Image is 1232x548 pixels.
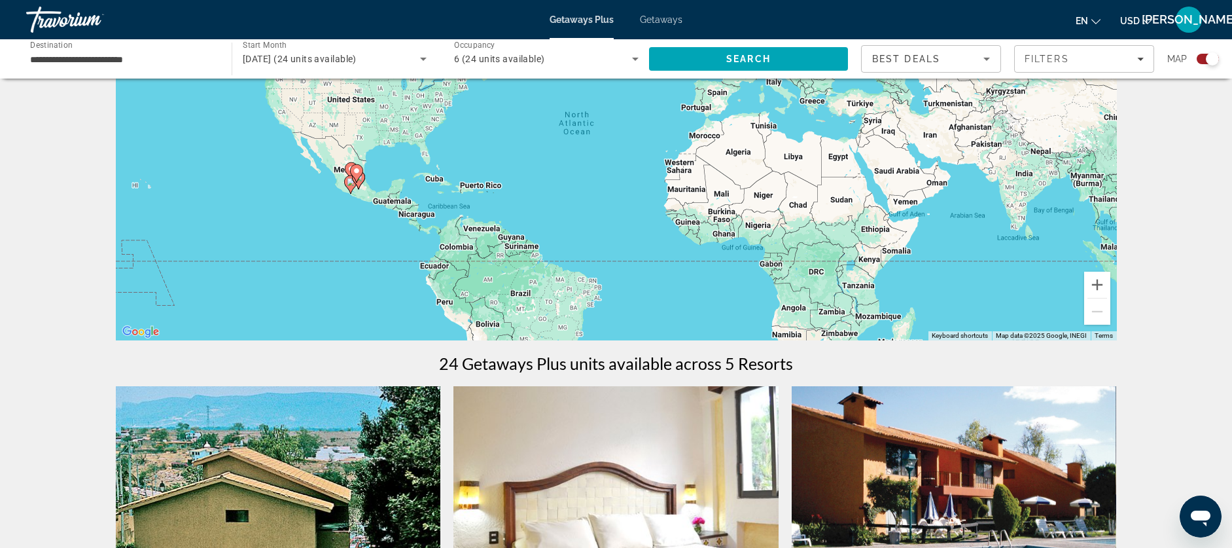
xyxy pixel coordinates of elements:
input: Select destination [30,52,215,67]
span: USD [1120,16,1140,26]
a: Open this area in Google Maps (opens a new window) [119,323,162,340]
button: Change currency [1120,11,1152,30]
span: Destination [30,40,73,49]
a: Travorium [26,3,157,37]
button: Filters [1014,45,1154,73]
button: User Menu [1172,6,1206,33]
button: Keyboard shortcuts [932,331,988,340]
span: Best Deals [872,54,940,64]
span: Map [1167,50,1187,68]
button: Zoom out [1084,299,1110,325]
span: Search [726,54,771,64]
h1: 24 Getaways Plus units available across 5 Resorts [439,354,793,373]
iframe: Button to launch messaging window [1180,496,1222,538]
span: Start Month [243,41,287,50]
span: 6 (24 units available) [454,54,545,64]
button: Zoom in [1084,272,1110,298]
span: Occupancy [454,41,495,50]
button: Change language [1076,11,1100,30]
img: Google [119,323,162,340]
a: Getaways Plus [550,14,614,25]
span: en [1076,16,1088,26]
span: Filters [1025,54,1069,64]
span: Map data ©2025 Google, INEGI [996,332,1087,339]
a: Terms (opens in new tab) [1095,332,1113,339]
span: [DATE] (24 units available) [243,54,357,64]
mat-select: Sort by [872,51,990,67]
button: Search [649,47,848,71]
a: Getaways [640,14,682,25]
